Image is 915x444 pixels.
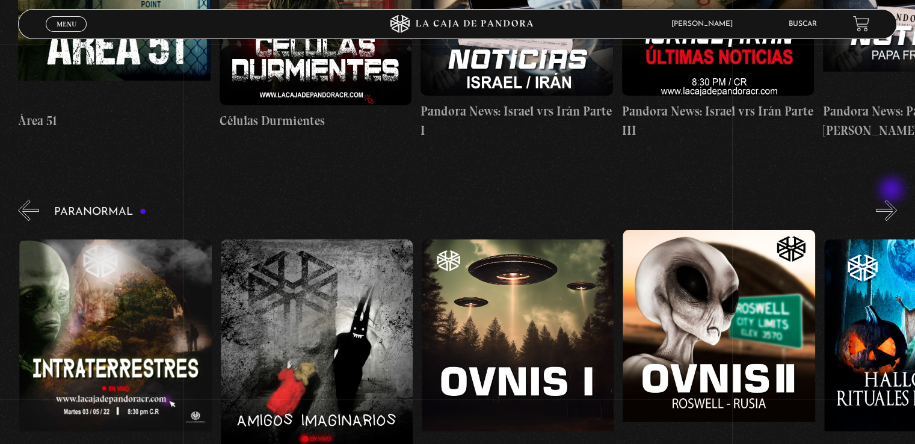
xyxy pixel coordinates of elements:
[54,206,146,218] h3: Paranormal
[789,20,817,28] a: Buscar
[18,111,210,131] h4: Área 51
[876,200,897,221] button: Next
[57,20,76,28] span: Menu
[220,111,411,131] h4: Células Durmientes
[421,102,612,140] h4: Pandora News: Israel vrs Irán Parte I
[18,200,39,221] button: Previous
[853,16,869,32] a: View your shopping cart
[52,31,81,39] span: Cerrar
[665,20,745,28] span: [PERSON_NAME]
[622,102,814,140] h4: Pandora News: Israel vrs Irán Parte III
